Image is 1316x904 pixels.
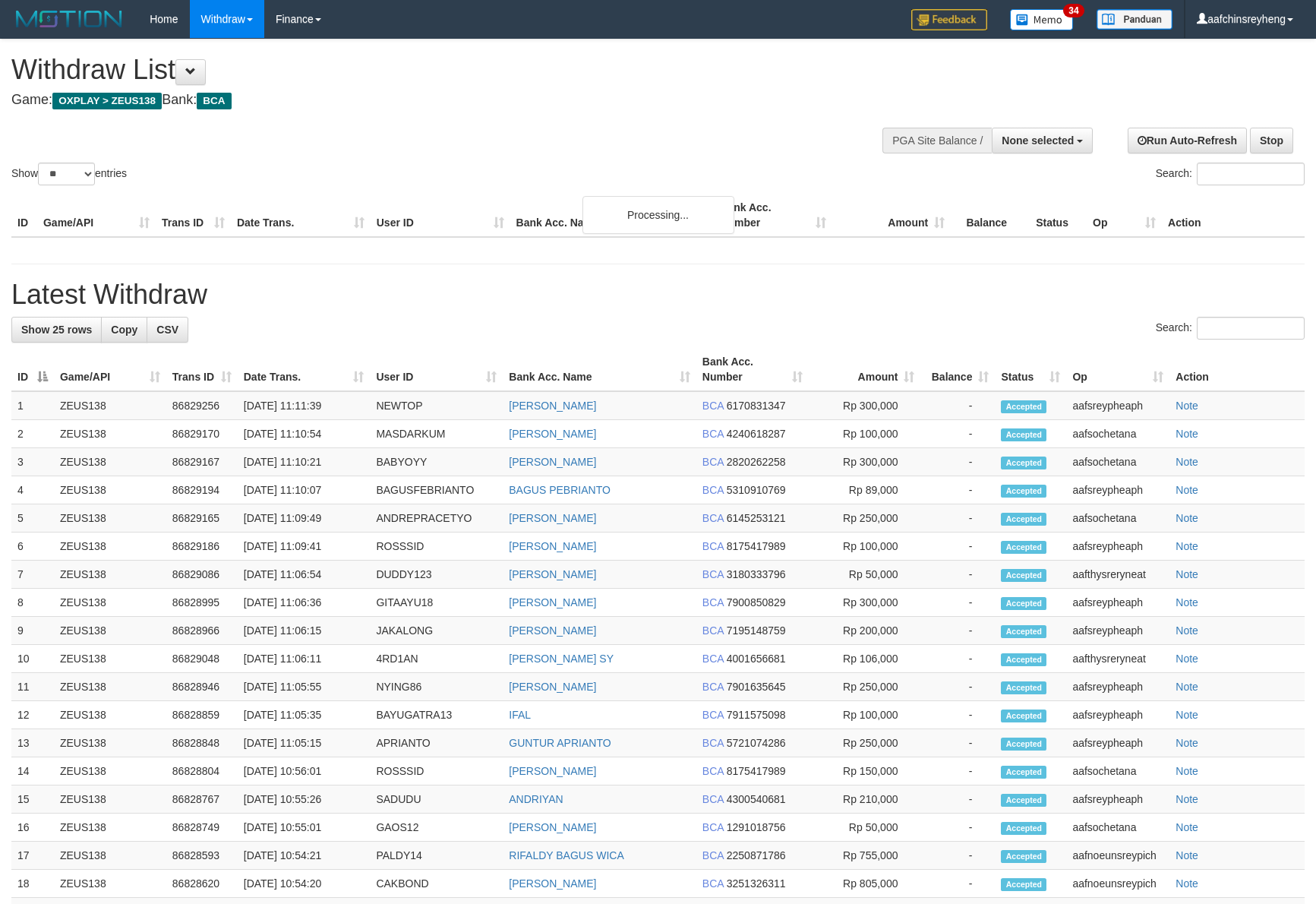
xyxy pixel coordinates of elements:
a: Note [1176,709,1198,721]
td: aafsochetana [1066,448,1169,476]
td: [DATE] 11:06:11 [238,645,371,673]
td: 18 [11,870,54,898]
td: - [920,589,995,617]
span: Accepted [1001,485,1046,498]
a: Copy [101,317,147,343]
a: Note [1176,540,1198,552]
td: [DATE] 10:54:20 [238,870,371,898]
td: ZEUS138 [54,729,166,757]
h1: Withdraw List [11,55,862,85]
td: aafsreypheaph [1066,673,1169,701]
td: 3 [11,448,54,476]
td: 14 [11,757,54,785]
td: ZEUS138 [54,617,166,645]
td: aafthysreryneat [1066,645,1169,673]
th: Game/API [37,194,156,237]
td: ZEUS138 [54,842,166,870]
td: ZEUS138 [54,476,166,504]
th: Op [1087,194,1162,237]
a: ANDRIYAN [509,793,563,805]
td: 4 [11,476,54,504]
span: Accepted [1001,794,1046,807]
td: Rp 250,000 [809,673,921,701]
a: Note [1176,484,1198,496]
td: 86829170 [166,420,238,448]
td: aafsochetana [1066,757,1169,785]
td: 86829048 [166,645,238,673]
span: BCA [702,512,724,524]
span: OXPLAY > ZEUS138 [52,93,162,109]
span: Accepted [1001,653,1046,666]
a: RIFALDY BAGUS WICA [509,849,623,861]
span: Copy 2820262258 to clipboard [727,456,786,468]
span: Accepted [1001,569,1046,582]
td: - [920,842,995,870]
th: User ID [371,194,510,237]
td: 86828946 [166,673,238,701]
td: NYING86 [370,673,503,701]
td: 4RD1AN [370,645,503,673]
span: Copy 7901635645 to clipboard [727,681,786,693]
th: Action [1169,348,1305,391]
td: GAOS12 [370,814,503,842]
td: 11 [11,673,54,701]
td: ZEUS138 [54,814,166,842]
td: Rp 300,000 [809,589,921,617]
td: [DATE] 11:10:21 [238,448,371,476]
span: Accepted [1001,878,1046,891]
td: Rp 89,000 [809,476,921,504]
td: - [920,785,995,814]
td: Rp 50,000 [809,561,921,589]
a: [PERSON_NAME] [509,540,596,552]
span: BCA [702,484,724,496]
a: [PERSON_NAME] [509,456,596,468]
td: ZEUS138 [54,420,166,448]
td: - [920,729,995,757]
td: Rp 100,000 [809,701,921,729]
td: 2 [11,420,54,448]
td: APRIANTO [370,729,503,757]
td: aafsochetana [1066,504,1169,533]
th: Amount [832,194,951,237]
td: Rp 100,000 [809,420,921,448]
td: 1 [11,391,54,420]
td: 86828620 [166,870,238,898]
td: - [920,476,995,504]
td: [DATE] 11:06:54 [238,561,371,589]
td: 86828804 [166,757,238,785]
td: Rp 250,000 [809,729,921,757]
td: aafnoeunsreypich [1066,842,1169,870]
td: 12 [11,701,54,729]
span: Copy 5721074286 to clipboard [727,737,786,749]
input: Search: [1197,163,1305,185]
th: Date Trans.: activate to sort column ascending [238,348,371,391]
td: [DATE] 10:54:21 [238,842,371,870]
td: BABYOYY [370,448,503,476]
span: BCA [702,737,724,749]
span: Copy 7195148759 to clipboard [727,624,786,637]
img: Button%20Memo.svg [1010,9,1074,30]
select: Showentries [38,163,95,185]
td: [DATE] 11:06:36 [238,589,371,617]
span: Copy 5310910769 to clipboard [727,484,786,496]
td: Rp 50,000 [809,814,921,842]
img: Feedback.jpg [911,9,987,30]
td: 16 [11,814,54,842]
td: NEWTOP [370,391,503,420]
td: GITAAYU18 [370,589,503,617]
span: Copy 3180333796 to clipboard [727,568,786,580]
td: - [920,617,995,645]
td: DUDDY123 [370,561,503,589]
td: [DATE] 11:11:39 [238,391,371,420]
span: BCA [702,849,724,861]
td: [DATE] 11:05:35 [238,701,371,729]
td: aafsreypheaph [1066,476,1169,504]
a: Note [1176,400,1198,412]
td: ZEUS138 [54,448,166,476]
span: Accepted [1001,428,1046,441]
td: aafsochetana [1066,420,1169,448]
span: BCA [702,653,724,665]
span: BCA [702,793,724,805]
th: User ID: activate to sort column ascending [370,348,503,391]
td: 15 [11,785,54,814]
